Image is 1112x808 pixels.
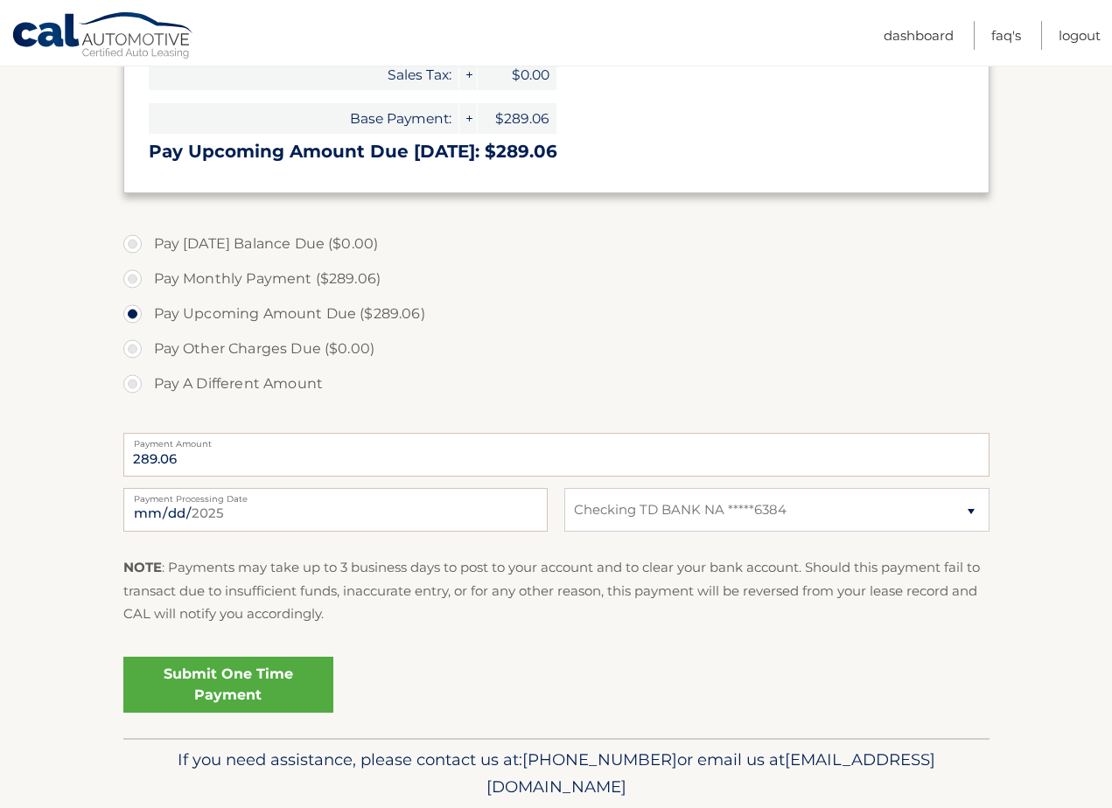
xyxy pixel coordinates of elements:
[459,59,477,90] span: +
[478,59,556,90] span: $0.00
[1059,21,1101,50] a: Logout
[123,488,548,532] input: Payment Date
[478,103,556,134] span: $289.06
[11,11,195,62] a: Cal Automotive
[459,103,477,134] span: +
[123,433,990,447] label: Payment Amount
[123,657,333,713] a: Submit One Time Payment
[135,746,978,802] p: If you need assistance, please contact us at: or email us at
[149,103,458,134] span: Base Payment:
[884,21,954,50] a: Dashboard
[123,433,990,477] input: Payment Amount
[123,366,990,401] label: Pay A Different Amount
[123,226,990,261] label: Pay [DATE] Balance Due ($0.00)
[991,21,1021,50] a: FAQ's
[123,488,548,502] label: Payment Processing Date
[123,331,990,366] label: Pay Other Charges Due ($0.00)
[123,261,990,296] label: Pay Monthly Payment ($289.06)
[123,296,990,331] label: Pay Upcoming Amount Due ($289.06)
[149,59,458,90] span: Sales Tax:
[522,749,677,770] span: [PHONE_NUMBER]
[149,141,964,163] h3: Pay Upcoming Amount Due [DATE]: $289.06
[123,556,990,625] p: : Payments may take up to 3 business days to post to your account and to clear your bank account....
[123,559,162,575] strong: NOTE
